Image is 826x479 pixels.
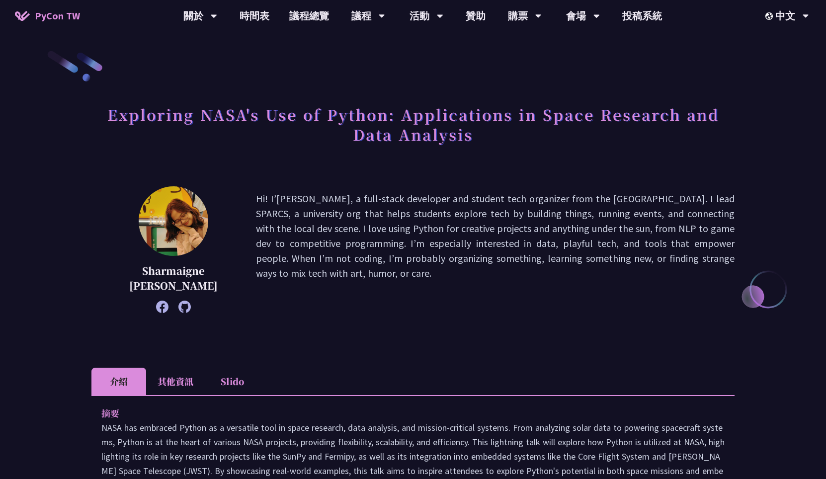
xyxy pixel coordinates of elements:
p: 摘要 [101,406,705,420]
p: Sharmaigne [PERSON_NAME] [116,263,231,293]
span: PyCon TW [35,8,80,23]
li: Slido [205,368,259,395]
img: Home icon of PyCon TW 2025 [15,11,30,21]
li: 介紹 [91,368,146,395]
img: Sharmaigne Angelie Mabano [139,186,208,256]
a: PyCon TW [5,3,90,28]
p: Hi! I’[PERSON_NAME], a full-stack developer and student tech organizer from the [GEOGRAPHIC_DATA]... [256,191,735,308]
img: Locale Icon [765,12,775,20]
li: 其他資訊 [146,368,205,395]
h1: Exploring NASA's Use of Python: Applications in Space Research and Data Analysis [91,99,735,149]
